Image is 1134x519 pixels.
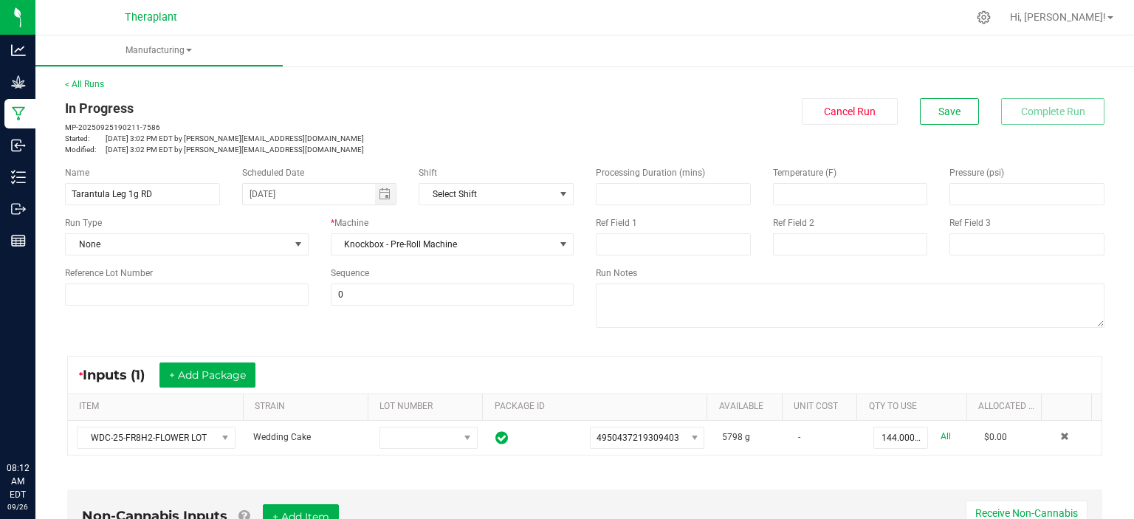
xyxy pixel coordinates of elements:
span: Started: [65,133,106,144]
p: 09/26 [7,501,29,512]
a: PACKAGE IDSortable [495,401,702,413]
inline-svg: Manufacturing [11,106,26,121]
span: Reference Lot Number [65,268,153,278]
span: Sequence [331,268,369,278]
span: Run Notes [596,268,637,278]
p: 08:12 AM EDT [7,461,29,501]
span: WDC-25-FR8H2-FLOWER LOT [78,427,216,448]
div: Manage settings [975,10,993,24]
a: STRAINSortable [255,401,362,413]
a: Sortable [1054,401,1086,413]
span: Ref Field 1 [596,218,637,228]
span: Temperature (F) [773,168,836,178]
span: Save [938,106,961,117]
span: Toggle calendar [375,184,396,204]
span: Scheduled Date [242,168,304,178]
span: Complete Run [1021,106,1085,117]
span: Ref Field 2 [773,218,814,228]
input: Date [243,184,375,204]
inline-svg: Outbound [11,202,26,216]
span: In Sync [495,429,508,447]
inline-svg: Grow [11,75,26,89]
a: All [941,427,951,447]
a: Allocated CostSortable [978,401,1036,413]
span: Cancel Run [824,106,876,117]
span: Processing Duration (mins) [596,168,705,178]
span: Shift [419,168,437,178]
inline-svg: Analytics [11,43,26,58]
div: In Progress [65,98,574,118]
span: Theraplant [125,11,177,24]
span: $0.00 [984,432,1007,442]
span: g [745,432,750,442]
a: Manufacturing [35,35,283,66]
span: Knockbox - Pre-Roll Machine [331,234,555,255]
iframe: Resource center [15,401,59,445]
span: Ref Field 3 [949,218,991,228]
span: Run Type [65,216,102,230]
span: Pressure (psi) [949,168,1004,178]
a: AVAILABLESortable [719,401,777,413]
span: Inputs (1) [83,367,159,383]
inline-svg: Inventory [11,170,26,185]
inline-svg: Reports [11,233,26,248]
p: MP-20250925190211-7586 [65,122,574,133]
span: - [798,432,800,442]
span: 5798 [722,432,743,442]
span: Wedding Cake [253,432,311,442]
a: LOT NUMBERSortable [379,401,477,413]
span: 4950437219309403 [597,433,679,443]
a: QTY TO USESortable [869,401,961,413]
p: [DATE] 3:02 PM EDT by [PERSON_NAME][EMAIL_ADDRESS][DOMAIN_NAME] [65,144,574,155]
a: < All Runs [65,79,104,89]
span: Hi, [PERSON_NAME]! [1010,11,1106,23]
span: None [66,234,289,255]
span: Name [65,168,89,178]
iframe: Resource center unread badge [44,399,61,416]
inline-svg: Inbound [11,138,26,153]
button: Save [920,98,979,125]
span: Manufacturing [35,44,283,57]
button: + Add Package [159,362,255,388]
span: Machine [334,218,368,228]
p: [DATE] 3:02 PM EDT by [PERSON_NAME][EMAIL_ADDRESS][DOMAIN_NAME] [65,133,574,144]
span: NO DATA FOUND [77,427,236,449]
button: Cancel Run [802,98,898,125]
a: ITEMSortable [79,401,237,413]
span: Modified: [65,144,106,155]
span: NO DATA FOUND [419,183,574,205]
button: Complete Run [1001,98,1104,125]
a: Unit CostSortable [794,401,851,413]
span: Select Shift [419,184,554,204]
